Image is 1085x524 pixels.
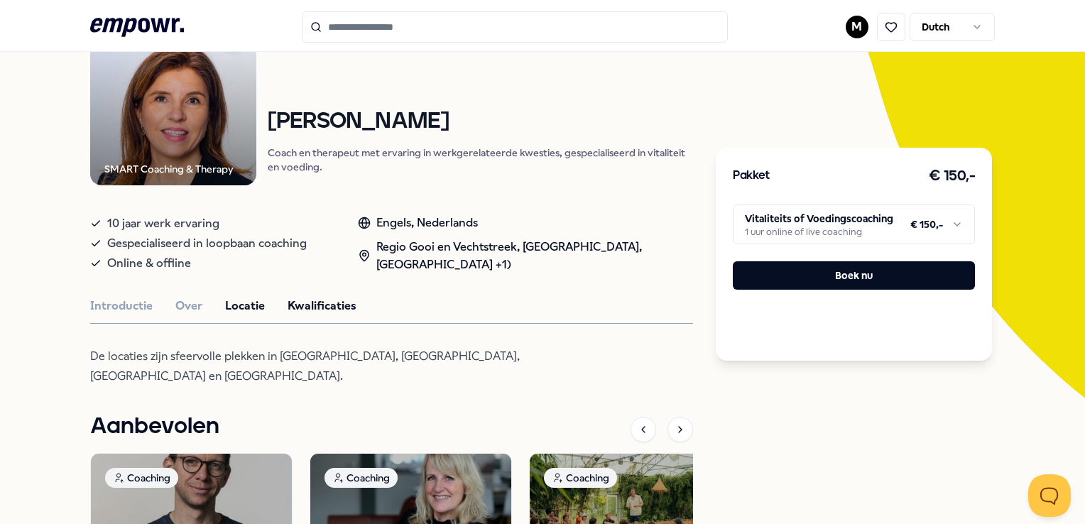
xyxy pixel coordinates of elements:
[268,146,694,174] p: Coach en therapeut met ervaring in werkgerelateerde kwesties, gespecialiseerd in vitaliteit en vo...
[104,161,234,177] div: SMART Coaching & Therapy
[90,20,256,185] img: Product Image
[302,11,728,43] input: Search for products, categories or subcategories
[175,297,202,315] button: Over
[325,468,398,488] div: Coaching
[288,297,356,315] button: Kwalificaties
[358,238,693,274] div: Regio Gooi en Vechtstreek, [GEOGRAPHIC_DATA], [GEOGRAPHIC_DATA] +1)
[733,167,770,185] h3: Pakket
[1028,474,1071,517] iframe: Help Scout Beacon - Open
[105,468,178,488] div: Coaching
[733,261,975,290] button: Boek nu
[846,16,868,38] button: M
[107,214,219,234] span: 10 jaar werk ervaring
[358,214,693,232] div: Engels, Nederlands
[90,409,219,444] h1: Aanbevolen
[90,346,552,386] p: De locaties zijn sfeervolle plekken in [GEOGRAPHIC_DATA], [GEOGRAPHIC_DATA], [GEOGRAPHIC_DATA] en...
[544,468,617,488] div: Coaching
[929,165,976,187] h3: € 150,-
[268,109,694,134] h1: [PERSON_NAME]
[225,297,265,315] button: Locatie
[90,297,153,315] button: Introductie
[107,234,307,253] span: Gespecialiseerd in loopbaan coaching
[107,253,191,273] span: Online & offline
